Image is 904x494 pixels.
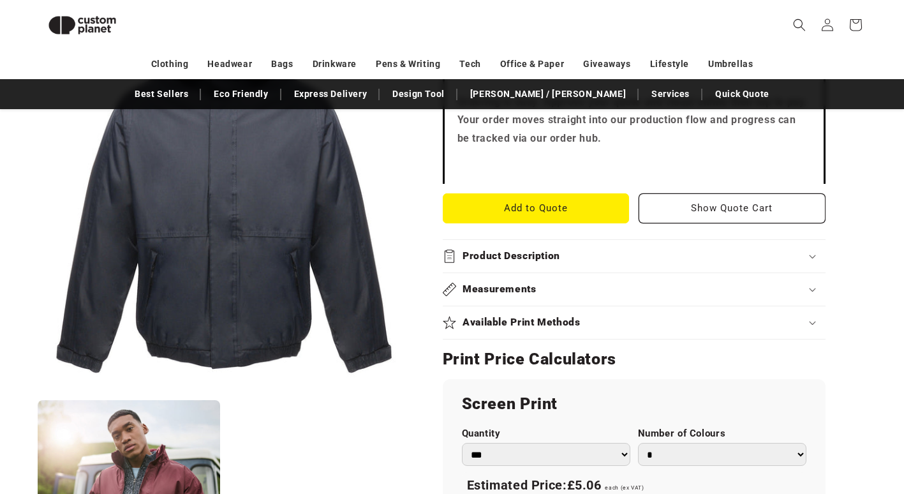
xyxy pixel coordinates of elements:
a: Headwear [207,53,252,75]
a: Lifestyle [650,53,689,75]
h2: Measurements [463,283,537,296]
a: Services [645,83,696,105]
a: Bags [271,53,293,75]
a: Drinkware [313,53,357,75]
h2: Screen Print [462,394,806,414]
strong: Ordering is easy. Approve your quote and visual online then tap to pay. Your order moves straight... [457,96,808,145]
a: Best Sellers [128,83,195,105]
iframe: Chat Widget [691,356,904,494]
h2: Print Price Calculators [443,349,826,370]
a: Eco Friendly [207,83,274,105]
label: Number of Colours [638,428,806,440]
h2: Available Print Methods [463,316,581,329]
a: Umbrellas [708,53,753,75]
summary: Search [785,11,813,39]
a: Express Delivery [288,83,374,105]
a: Giveaways [583,53,630,75]
button: Add to Quote [443,193,630,223]
a: Clothing [151,53,189,75]
iframe: Customer reviews powered by Trustpilot [457,158,811,171]
a: Office & Paper [500,53,564,75]
label: Quantity [462,428,630,440]
button: Show Quote Cart [639,193,826,223]
summary: Available Print Methods [443,306,826,339]
summary: Product Description [443,240,826,273]
a: [PERSON_NAME] / [PERSON_NAME] [464,83,632,105]
span: each (ex VAT) [605,484,644,491]
a: Quick Quote [709,83,776,105]
a: Tech [459,53,480,75]
span: £5.06 [567,477,602,493]
a: Pens & Writing [376,53,440,75]
img: Custom Planet [38,5,127,45]
summary: Measurements [443,273,826,306]
h2: Product Description [463,250,560,263]
a: Design Tool [386,83,451,105]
